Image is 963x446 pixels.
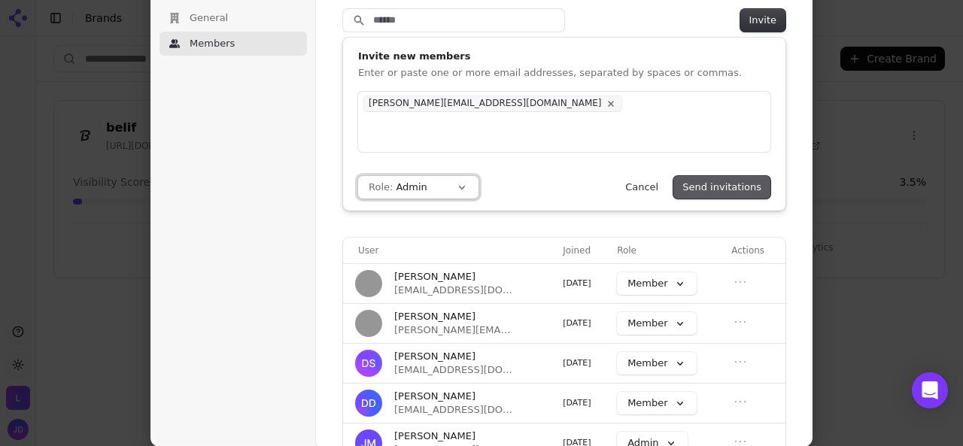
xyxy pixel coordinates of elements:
[358,50,770,63] h1: Invite new members
[740,9,785,32] button: Invite
[673,176,770,199] button: Send invitations
[394,270,475,284] span: [PERSON_NAME]
[159,6,307,30] button: General
[731,313,749,331] button: Open menu
[343,238,557,263] th: User
[343,9,564,32] input: Search
[725,238,785,263] th: Actions
[159,32,307,56] button: Members
[557,238,611,263] th: Joined
[394,323,513,337] span: [PERSON_NAME][EMAIL_ADDRESS][DOMAIN_NAME]
[731,393,749,411] button: Open menu
[617,392,696,414] button: Member
[912,372,948,408] div: Open Intercom Messenger
[617,272,696,295] button: Member
[190,37,235,50] span: Members
[563,358,591,368] span: [DATE]
[394,403,513,417] span: [EMAIL_ADDRESS][DOMAIN_NAME]
[611,238,725,263] th: Role
[731,353,749,371] button: Open menu
[563,278,591,288] span: [DATE]
[355,390,382,417] img: Dmitry Dobrenko
[358,66,770,80] p: Enter or paste one or more email addresses, separated by spaces or commas.
[394,429,475,443] span: [PERSON_NAME]
[731,273,749,291] button: Open menu
[355,270,382,297] img: Yurii Kholodnyi
[190,11,228,25] span: General
[563,318,591,328] span: [DATE]
[394,284,513,297] span: [EMAIL_ADDRESS][DOMAIN_NAME]
[617,312,696,335] button: Member
[394,390,475,403] span: [PERSON_NAME]
[563,398,591,408] span: [DATE]
[617,352,696,375] button: Member
[394,350,475,363] span: [PERSON_NAME]
[394,363,513,377] span: [EMAIL_ADDRESS][DOMAIN_NAME]
[616,176,667,199] button: Cancel
[355,350,382,377] img: Daria Smith
[394,310,475,323] span: [PERSON_NAME]
[358,176,478,199] button: Role:Admin
[369,98,602,110] p: [PERSON_NAME][EMAIL_ADDRESS][DOMAIN_NAME]
[355,310,382,337] img: Yaroslav Mynchenko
